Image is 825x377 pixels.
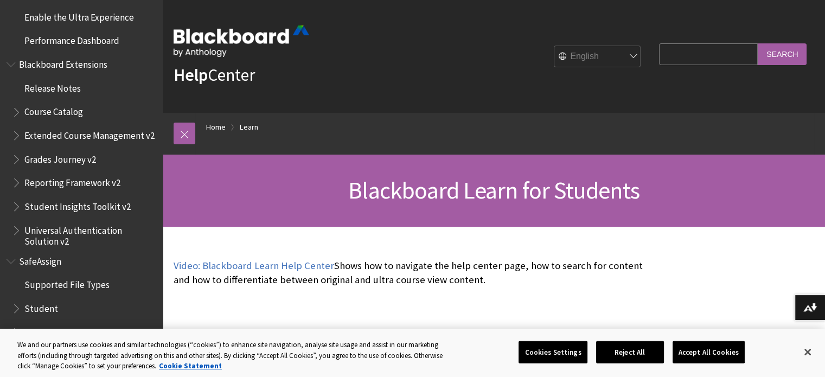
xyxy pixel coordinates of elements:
a: More information about your privacy, opens in a new tab [159,361,222,370]
a: HelpCenter [174,64,255,86]
span: Release Notes [24,79,81,94]
a: Home [206,120,226,134]
span: Extended Course Management v2 [24,126,155,141]
span: Performance Dashboard [24,32,119,47]
span: Enable the Ultra Experience [24,8,134,23]
nav: Book outline for Blackboard Extensions [7,55,156,247]
span: Universal Authentication Solution v2 [24,221,155,247]
a: Video: Blackboard Learn Help Center [174,259,334,272]
p: Shows how to navigate the help center page, how to search for content and how to differentiate be... [174,259,654,287]
img: Blackboard by Anthology [174,25,309,57]
span: Grades Journey v2 [24,150,96,165]
button: Accept All Cookies [673,341,745,363]
span: Course Catalog [24,103,83,118]
input: Search [758,43,807,65]
span: Reporting Framework v2 [24,174,120,188]
span: Student Insights Toolkit v2 [24,197,131,212]
span: SafeAssign [19,252,61,267]
span: Blackboard Learn for Students [348,175,639,205]
button: Reject All [596,341,664,363]
nav: Book outline for Blackboard SafeAssign [7,252,156,365]
span: Student [24,299,58,314]
span: Blackboard Extensions [19,55,107,70]
span: Instructor [24,323,65,338]
select: Site Language Selector [554,46,641,68]
a: Learn [240,120,258,134]
div: We and our partners use cookies and similar technologies (“cookies”) to enhance site navigation, ... [17,340,454,372]
span: Supported File Types [24,276,110,291]
button: Cookies Settings [519,341,587,363]
strong: Help [174,64,208,86]
button: Close [796,340,820,364]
